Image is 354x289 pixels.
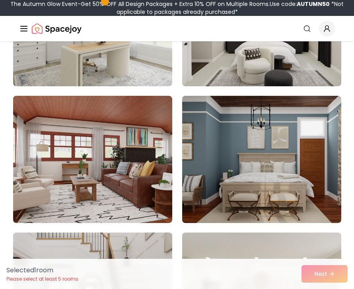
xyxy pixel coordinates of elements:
img: Room room-25 [13,96,172,223]
img: Room room-26 [182,96,341,223]
p: Selected 1 room [6,266,78,275]
img: Spacejoy Logo [32,21,82,37]
nav: Global [19,16,335,41]
p: Please select at least 5 rooms [6,276,78,282]
a: Spacejoy [32,21,82,37]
